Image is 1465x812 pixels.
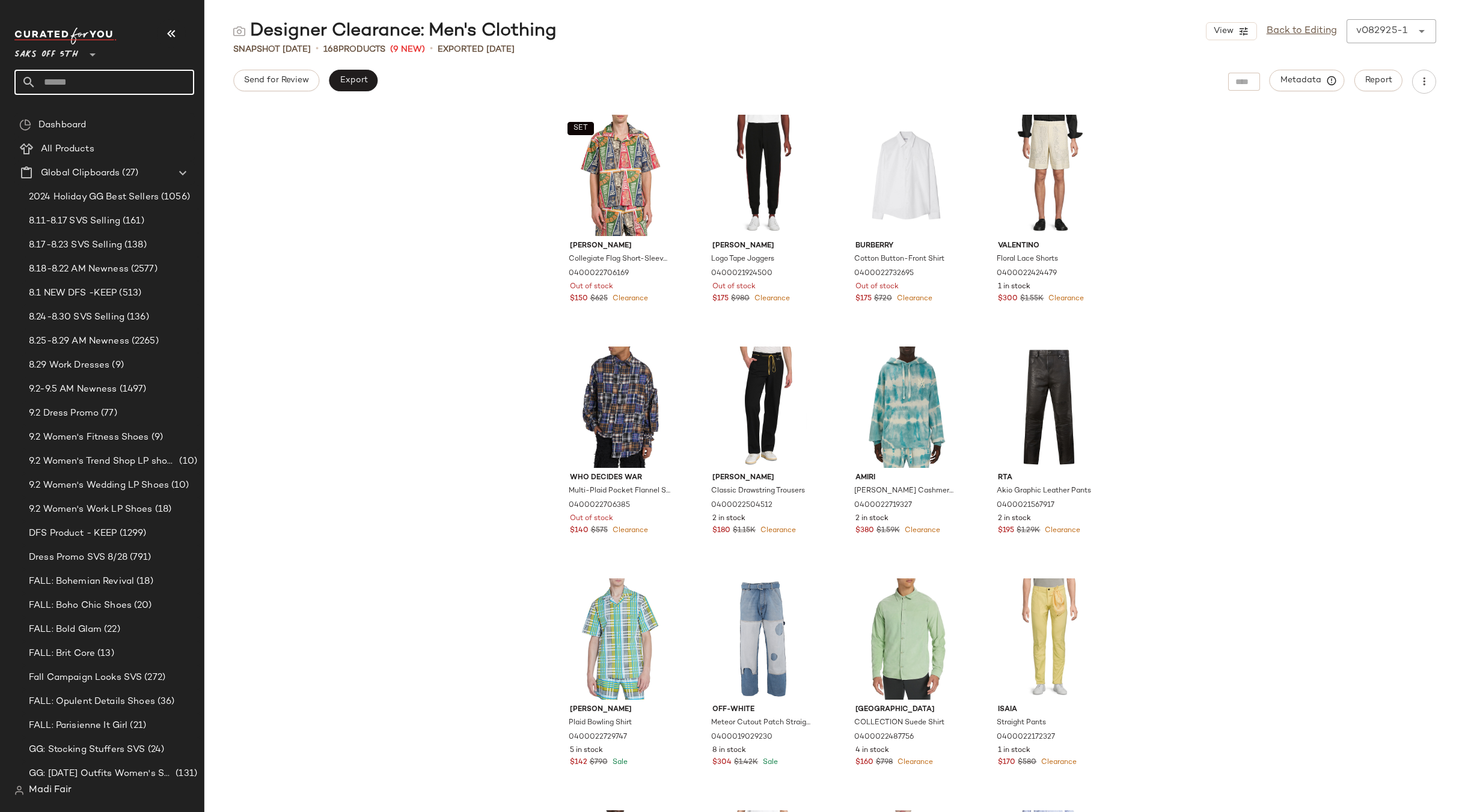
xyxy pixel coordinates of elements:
span: 1 in stock [998,282,1030,292]
span: 168 [323,45,338,54]
button: Export [329,70,378,91]
span: 8.25-8.29 AM Newness [29,335,129,348]
span: (791) [127,551,151,565]
span: Out of stock [570,514,613,524]
img: 0400022719327_SEABLUE [846,347,967,468]
span: $1.55K [1020,294,1044,304]
span: (22) [102,623,120,637]
span: Straight Pants [997,718,1046,729]
div: v082925-1 [1356,24,1407,38]
span: Report [1365,76,1392,85]
span: FALL: Brit Core [29,647,95,661]
span: Clearance [895,295,932,303]
span: $175 [855,294,872,304]
span: 1 in stock [998,745,1030,756]
span: Meteor Cutout Patch Straight [PERSON_NAME] Jeans [711,718,813,729]
span: Clearance [1042,527,1080,535]
img: 0400022706385_MULTI [560,347,681,468]
span: • [430,42,433,56]
span: (1299) [117,527,147,541]
span: (10) [177,455,197,468]
span: GG: [DATE] Outfits Women's SVS [29,767,173,781]
button: Metadata [1270,70,1345,91]
span: Collegiate Flag Short-Sleeve Shirt [569,254,670,265]
span: $1.42K [734,757,758,768]
span: (136) [124,311,149,324]
span: (21) [127,719,146,733]
span: 0400022172327 [997,732,1055,743]
img: 0400021924500_BLACK [703,115,824,236]
span: FALL: Parisienne It Girl [29,719,127,733]
span: Isaia [998,704,1100,715]
span: (18) [153,503,172,517]
span: $1.29K [1017,526,1040,536]
span: Plaid Bowling Shirt [569,718,632,729]
span: Clearance [752,295,790,303]
img: 0400022487756_QUIETGREEN [846,578,967,700]
span: Who Decides War [570,473,671,483]
span: FALL: Opulent Details Shoes [29,695,155,709]
span: Saks OFF 5TH [14,41,78,62]
span: $304 [712,757,732,768]
span: $980 [731,294,750,304]
span: $300 [998,294,1018,304]
img: 0400022172327_YELLOW [988,578,1109,700]
img: 0400022706169 [560,115,681,236]
span: (161) [120,214,144,228]
span: 8.18-8.22 AM Newness [29,262,129,276]
span: $580 [1018,757,1036,768]
span: (27) [120,166,138,180]
span: (2265) [129,335,159,348]
img: cfy_white_logo.C9jOOHJF.svg [14,28,117,44]
span: $170 [998,757,1015,768]
span: 0400022504512 [711,500,772,511]
span: 0400021924500 [711,268,772,279]
span: (138) [122,238,147,252]
span: FALL: Bohemian Revival [29,575,134,589]
span: $180 [712,526,730,536]
span: 9.2 Women's Fitness Shoes [29,431,149,444]
span: Off-White [712,704,814,715]
span: $790 [590,757,608,768]
span: (1056) [159,190,190,204]
span: 9.2 Women's Wedding LP Shoes [29,479,169,492]
span: Clearance [758,527,796,535]
span: (20) [132,599,152,613]
span: COLLECTION Suede Shirt [854,718,944,729]
span: 8 in stock [712,745,746,756]
span: $140 [570,526,589,536]
span: (131) [173,767,197,781]
span: Akio Graphic Leather Pants [997,486,1091,497]
span: $380 [855,526,874,536]
span: $195 [998,526,1014,536]
span: Clearance [610,295,648,303]
span: Sale [610,759,628,766]
img: 0400022729747_BUDGIE [560,578,681,700]
span: $1.59K [876,526,900,536]
button: SET [567,122,594,135]
span: $720 [874,294,892,304]
span: Out of stock [570,282,613,292]
span: 9.2-9.5 AM Newness [29,383,117,396]
span: Sale [760,759,778,766]
span: [PERSON_NAME] [570,704,671,715]
span: Classic Drawstring Trousers [711,486,805,497]
span: 5 in stock [570,745,603,756]
span: (513) [117,286,141,300]
span: Rta [998,473,1100,483]
div: Products [323,43,385,56]
span: 0400022706385 [569,500,630,511]
span: 8.17-8.23 SVS Selling [29,238,122,252]
span: (18) [134,575,153,589]
span: Valentino [998,241,1100,252]
span: (10) [169,479,189,492]
span: 2 in stock [855,514,888,524]
span: Export [339,76,367,85]
span: (272) [142,671,165,685]
span: 0400021567917 [997,500,1054,511]
span: Snapshot [DATE] [233,43,311,56]
span: $625 [590,294,608,304]
span: Burberry [855,241,957,252]
span: Global Clipboards [41,166,120,180]
span: 2024 Holiday GG Best Sellers [29,190,159,204]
